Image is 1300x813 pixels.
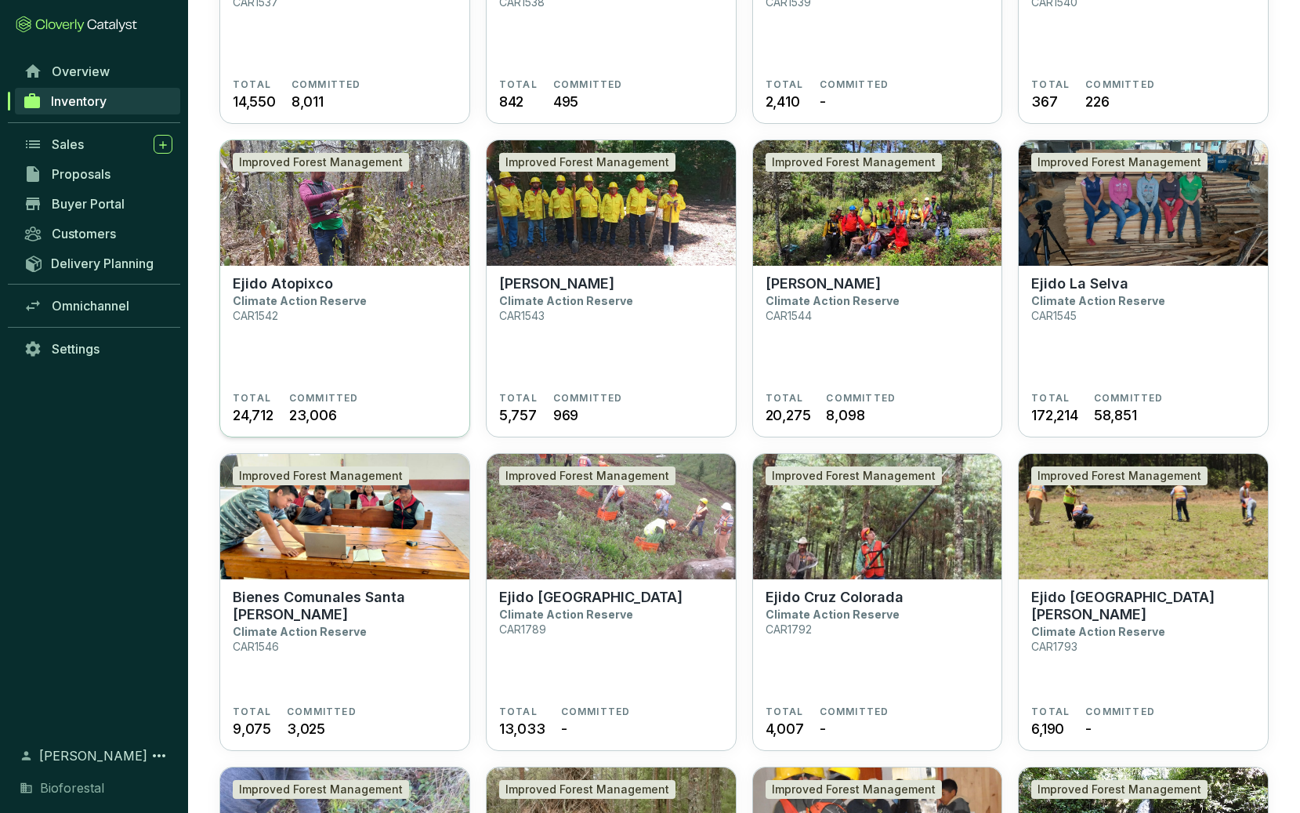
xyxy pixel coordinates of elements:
[233,153,409,172] div: Improved Forest Management
[1085,706,1155,718] span: COMMITTED
[16,191,180,217] a: Buyer Portal
[766,275,881,292] p: [PERSON_NAME]
[287,718,325,739] span: 3,025
[766,608,900,621] p: Climate Action Reserve
[499,718,545,739] span: 13,033
[52,196,125,212] span: Buyer Portal
[219,453,470,751] a: Bienes Comunales Santa Isabel ChalmaImproved Forest ManagementBienes Comunales Santa [PERSON_NAME...
[766,718,804,739] span: 4,007
[1031,718,1064,739] span: 6,190
[766,780,942,799] div: Improved Forest Management
[766,466,942,485] div: Improved Forest Management
[233,275,333,292] p: Ejido Atopixco
[287,706,357,718] span: COMMITTED
[752,453,1003,751] a: Ejido Cruz ColoradaImproved Forest ManagementEjido Cruz ColoradaClimate Action ReserveCAR1792TOTA...
[233,780,409,799] div: Improved Forest Management
[1031,309,1077,322] p: CAR1545
[233,466,409,485] div: Improved Forest Management
[766,589,903,606] p: Ejido Cruz Colorada
[553,91,578,112] span: 495
[820,91,826,112] span: -
[553,392,623,405] span: COMMITTED
[766,309,812,322] p: CAR1544
[51,256,154,271] span: Delivery Planning
[52,298,129,314] span: Omnichannel
[1018,453,1269,751] a: Ejido San Luis del ValleImproved Forest ManagementEjido [GEOGRAPHIC_DATA][PERSON_NAME]Climate Act...
[1031,466,1208,485] div: Improved Forest Management
[1031,706,1070,718] span: TOTAL
[1018,140,1269,437] a: Ejido La SelvaImproved Forest ManagementEjido La SelvaClimate Action ReserveCAR1545TOTAL172,214CO...
[499,405,537,426] span: 5,757
[499,608,633,621] p: Climate Action Reserve
[1031,625,1165,638] p: Climate Action Reserve
[820,78,889,91] span: COMMITTED
[15,88,180,114] a: Inventory
[499,589,683,606] p: Ejido [GEOGRAPHIC_DATA]
[561,718,567,739] span: -
[233,392,271,405] span: TOTAL
[292,78,361,91] span: COMMITTED
[16,250,180,276] a: Delivery Planning
[1094,392,1164,405] span: COMMITTED
[826,405,864,426] span: 8,098
[753,454,1002,579] img: Ejido Cruz Colorada
[1085,718,1092,739] span: -
[233,309,278,322] p: CAR1542
[16,58,180,85] a: Overview
[16,161,180,187] a: Proposals
[1085,78,1155,91] span: COMMITTED
[1031,780,1208,799] div: Improved Forest Management
[826,392,896,405] span: COMMITTED
[1031,91,1057,112] span: 367
[820,706,889,718] span: COMMITTED
[1031,275,1128,292] p: Ejido La Selva
[487,140,736,266] img: Ejido Malila
[499,275,614,292] p: [PERSON_NAME]
[233,294,367,307] p: Climate Action Reserve
[499,706,538,718] span: TOTAL
[487,454,736,579] img: Ejido Llano Grande
[1031,640,1077,653] p: CAR1793
[766,91,800,112] span: 2,410
[233,706,271,718] span: TOTAL
[52,64,110,79] span: Overview
[499,392,538,405] span: TOTAL
[553,405,578,426] span: 969
[499,466,675,485] div: Improved Forest Management
[766,153,942,172] div: Improved Forest Management
[766,405,811,426] span: 20,275
[561,706,631,718] span: COMMITTED
[820,718,826,739] span: -
[766,392,804,405] span: TOTAL
[219,140,470,437] a: Ejido AtopixcoImproved Forest ManagementEjido AtopixcoClimate Action ReserveCAR1542TOTAL24,712COM...
[1085,91,1109,112] span: 226
[1031,294,1165,307] p: Climate Action Reserve
[1019,140,1268,266] img: Ejido La Selva
[499,153,675,172] div: Improved Forest Management
[233,589,457,623] p: Bienes Comunales Santa [PERSON_NAME]
[220,140,469,266] img: Ejido Atopixco
[52,226,116,241] span: Customers
[52,341,100,357] span: Settings
[752,140,1003,437] a: Ejido ZacualtipánImproved Forest Management[PERSON_NAME]Climate Action ReserveCAR1544TOTAL20,275C...
[16,336,180,362] a: Settings
[51,93,107,109] span: Inventory
[499,780,675,799] div: Improved Forest Management
[1031,78,1070,91] span: TOTAL
[233,718,271,739] span: 9,075
[40,779,104,797] span: Bioforestal
[52,136,84,152] span: Sales
[16,131,180,158] a: Sales
[499,78,538,91] span: TOTAL
[1094,405,1137,426] span: 58,851
[766,294,900,307] p: Climate Action Reserve
[233,640,279,653] p: CAR1546
[16,292,180,319] a: Omnichannel
[289,405,337,426] span: 23,006
[233,78,271,91] span: TOTAL
[220,454,469,579] img: Bienes Comunales Santa Isabel Chalma
[499,622,546,636] p: CAR1789
[499,294,633,307] p: Climate Action Reserve
[39,746,147,765] span: [PERSON_NAME]
[486,140,737,437] a: Ejido MalilaImproved Forest Management[PERSON_NAME]Climate Action ReserveCAR1543TOTAL5,757COMMITT...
